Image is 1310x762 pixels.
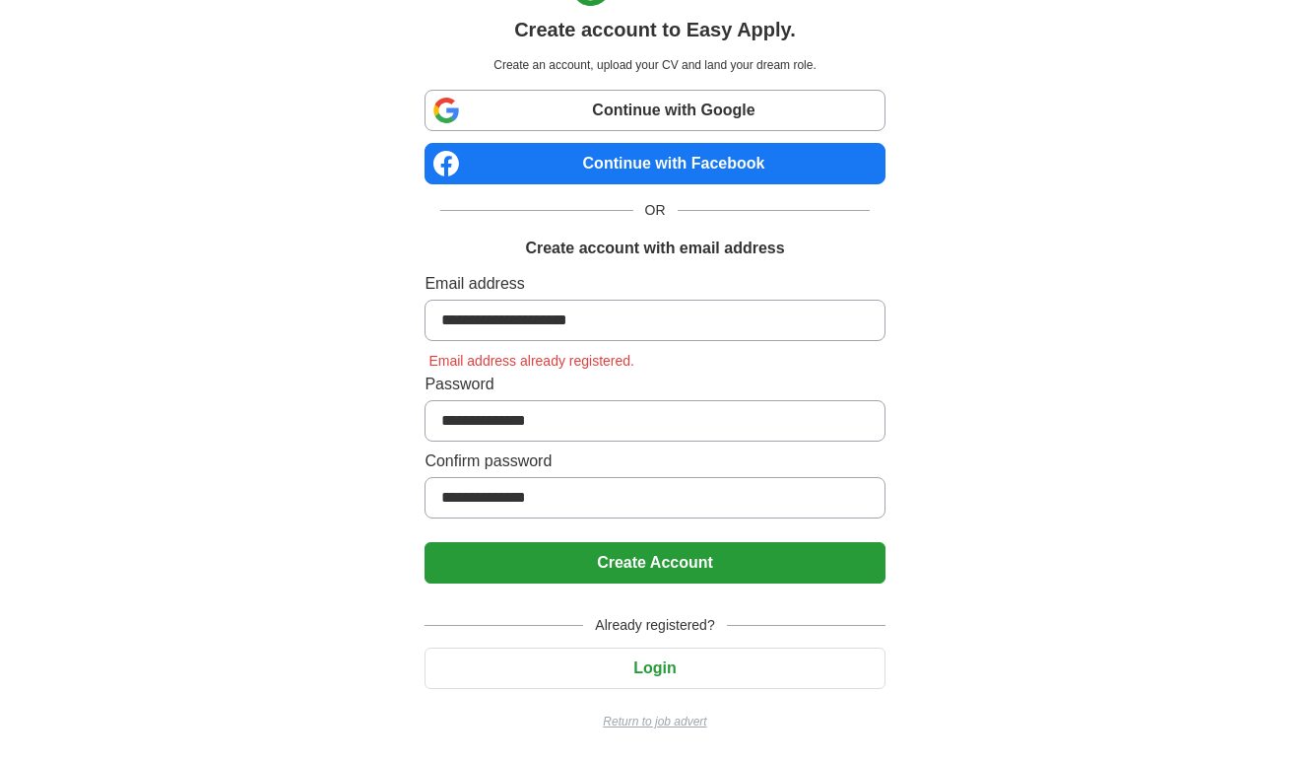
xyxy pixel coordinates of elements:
[514,15,796,44] h1: Create account to Easy Apply.
[583,615,726,636] span: Already registered?
[633,200,678,221] span: OR
[425,648,884,689] button: Login
[425,353,638,369] span: Email address already registered.
[425,143,884,184] a: Continue with Facebook
[425,450,884,473] label: Confirm password
[525,237,784,260] h1: Create account with email address
[425,90,884,131] a: Continue with Google
[428,56,881,74] p: Create an account, upload your CV and land your dream role.
[425,659,884,676] a: Login
[425,542,884,584] button: Create Account
[425,272,884,296] label: Email address
[425,713,884,730] a: Return to job advert
[425,373,884,396] label: Password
